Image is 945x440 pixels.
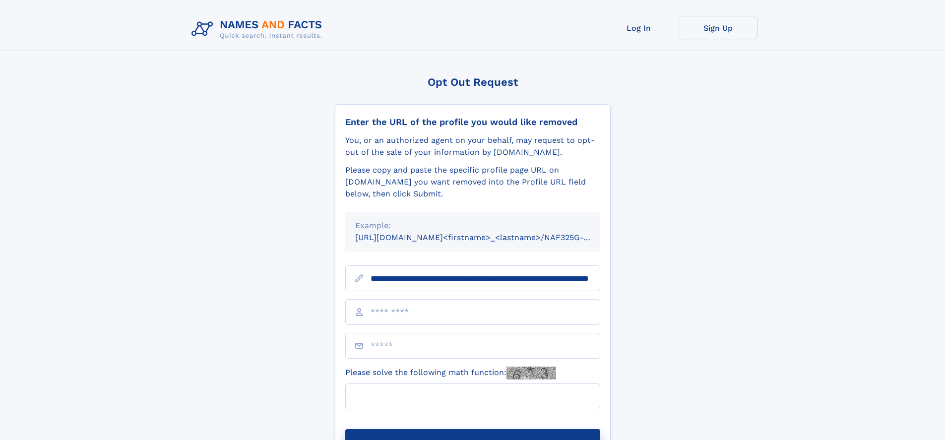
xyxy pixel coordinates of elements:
[188,16,330,43] img: Logo Names and Facts
[355,220,590,232] div: Example:
[345,134,600,158] div: You, or an authorized agent on your behalf, may request to opt-out of the sale of your informatio...
[599,16,679,40] a: Log In
[335,76,611,88] div: Opt Out Request
[679,16,758,40] a: Sign Up
[345,367,556,379] label: Please solve the following math function:
[355,233,619,242] small: [URL][DOMAIN_NAME]<firstname>_<lastname>/NAF325G-xxxxxxxx
[345,117,600,127] div: Enter the URL of the profile you would like removed
[345,164,600,200] div: Please copy and paste the specific profile page URL on [DOMAIN_NAME] you want removed into the Pr...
